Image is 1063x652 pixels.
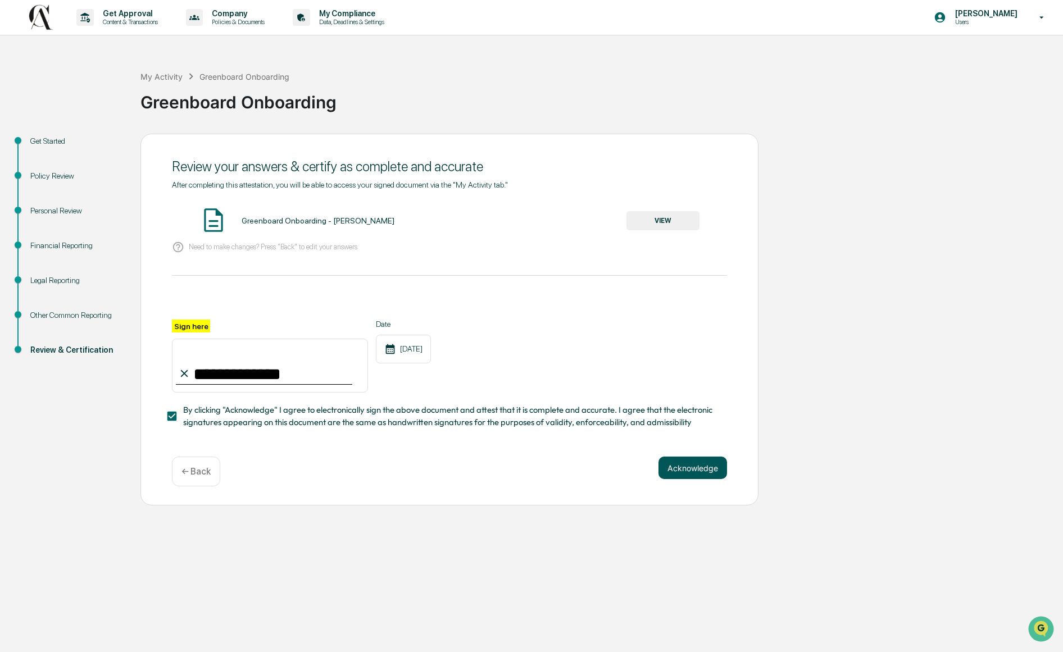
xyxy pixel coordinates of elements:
div: Get Started [30,135,122,147]
div: Legal Reporting [30,275,122,286]
div: Review & Certification [30,344,122,356]
a: 🔎Data Lookup [7,230,75,250]
button: Acknowledge [658,457,727,479]
p: Data, Deadlines & Settings [310,18,390,26]
img: logo [27,4,54,30]
div: Greenboard Onboarding [199,72,289,81]
button: Start new chat [191,161,205,175]
p: Content & Transactions [94,18,163,26]
a: 🗄️Attestations [77,209,144,229]
div: Review your answers & certify as complete and accurate [172,158,727,175]
span: Data Lookup [22,235,71,246]
div: Greenboard Onboarding [140,83,1057,112]
div: My Activity [140,72,183,81]
span: Pylon [112,262,136,271]
p: Policies & Documents [203,18,270,26]
a: 🖐️Preclearance [7,209,77,229]
p: [PERSON_NAME] [946,9,1023,18]
div: [DATE] [376,335,431,363]
label: Date [376,320,431,329]
div: Policy Review [30,170,122,182]
label: Sign here [172,320,210,332]
p: Company [203,9,270,18]
a: Powered byPylon [79,262,136,271]
span: Preclearance [22,213,72,225]
img: 1746055101610-c473b297-6a78-478c-a979-82029cc54cd1 [11,158,31,178]
span: By clicking "Acknowledge" I agree to electronically sign the above document and attest that it is... [183,404,718,429]
p: How can we help? [11,95,205,113]
p: ← Back [181,466,211,477]
div: 🗄️ [81,215,90,224]
p: Users [946,18,1023,26]
div: Start new chat [38,158,184,169]
div: Financial Reporting [30,240,122,252]
div: Personal Review [30,205,122,217]
img: Document Icon [199,206,228,234]
iframe: Open customer support [1027,615,1057,645]
div: We're available if you need us! [38,169,142,178]
div: Greenboard Onboarding - [PERSON_NAME] [242,216,394,225]
p: Need to make changes? Press "Back" to edit your answers [189,243,357,251]
img: Greenboard [11,62,34,84]
span: After completing this attestation, you will be able to access your signed document via the "My Ac... [172,180,508,189]
p: My Compliance [310,9,390,18]
button: VIEW [626,211,699,230]
div: 🔎 [11,236,20,245]
div: Other Common Reporting [30,309,122,321]
span: Attestations [93,213,139,225]
p: Get Approval [94,9,163,18]
div: 🖐️ [11,215,20,224]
